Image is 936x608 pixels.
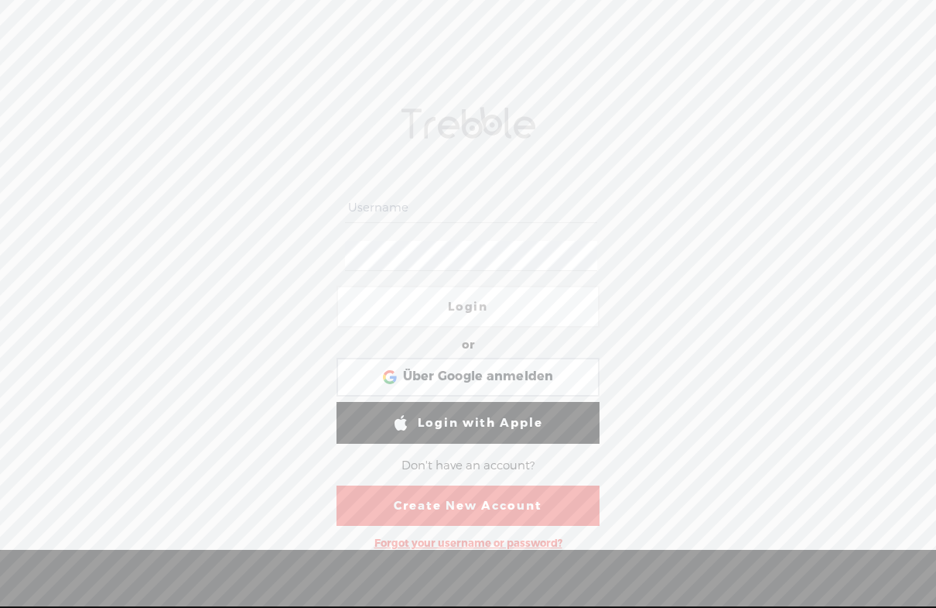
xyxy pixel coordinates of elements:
[345,193,596,223] input: Username
[336,402,600,444] a: Login with Apple
[336,286,600,328] a: Login
[367,529,570,558] div: Forgot your username or password?
[462,333,474,358] div: or
[336,358,600,397] div: Über Google anmelden
[401,450,535,483] div: Don't have an account?
[403,369,554,385] span: Über Google anmelden
[336,486,600,526] a: Create New Account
